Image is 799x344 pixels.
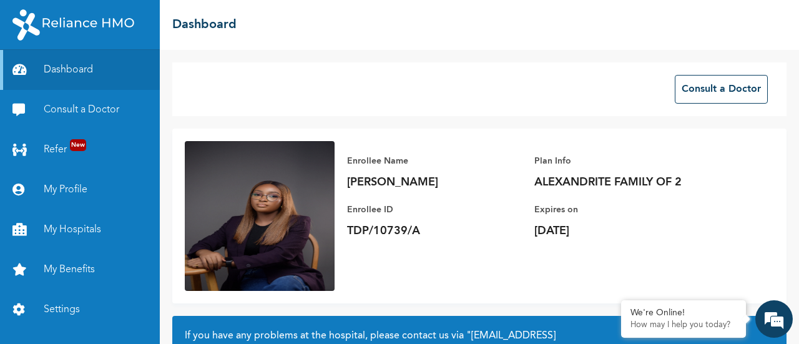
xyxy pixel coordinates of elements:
p: [PERSON_NAME] [347,175,522,190]
p: ALEXANDRITE FAMILY OF 2 [534,175,709,190]
p: Plan Info [534,154,709,169]
p: Enrollee ID [347,202,522,217]
button: Consult a Doctor [675,75,768,104]
p: [DATE] [534,224,709,238]
img: Enrollee [185,141,335,291]
p: How may I help you today? [630,320,737,330]
p: Expires on [534,202,709,217]
p: TDP/10739/A [347,224,522,238]
div: We're Online! [630,308,737,318]
span: New [70,139,86,151]
p: Enrollee Name [347,154,522,169]
img: RelianceHMO's Logo [12,9,134,41]
h2: Dashboard [172,16,237,34]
